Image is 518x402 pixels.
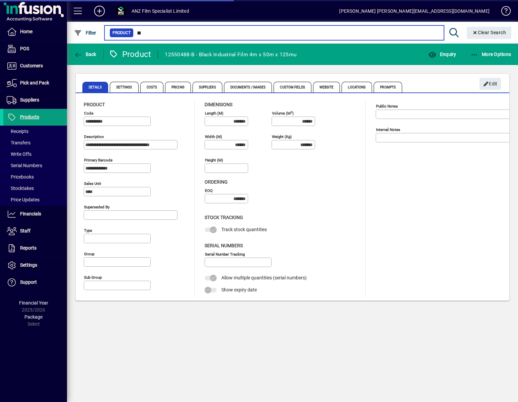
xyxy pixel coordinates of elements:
mat-label: Superseded by [84,205,109,209]
a: Receipts [3,126,67,137]
div: [PERSON_NAME] [PERSON_NAME][EMAIL_ADDRESS][DOMAIN_NAME] [339,6,490,16]
mat-label: Height (m) [205,158,223,162]
a: Financials [3,206,67,222]
div: ANZ Film Specialist Limited [132,6,189,16]
mat-label: Width (m) [205,134,222,139]
mat-label: Serial Number tracking [205,252,245,256]
app-page-header-button: Back [67,48,104,60]
a: POS [3,41,67,57]
button: Back [72,48,98,60]
span: POS [20,46,29,51]
span: Stocktakes [7,186,34,191]
div: 12550488-B - Black Industrial Film 4m x 50m x 125mu [165,49,297,60]
mat-label: Length (m) [205,111,223,116]
span: Enquiry [428,52,456,57]
a: Settings [3,257,67,274]
span: Price Updates [7,197,40,202]
span: Allow multiple quantities (serial numbers) [221,275,307,280]
span: Website [313,82,340,92]
mat-label: Primary barcode [84,158,113,162]
button: Profile [110,5,132,17]
button: Filter [72,27,98,39]
span: Customers [20,63,43,68]
span: Receipts [7,129,28,134]
button: More Options [469,48,513,60]
mat-label: Group [84,252,94,256]
span: Suppliers [193,82,222,92]
div: Product [109,49,151,60]
span: More Options [470,52,511,57]
span: Details [82,82,108,92]
span: Track stock quantities [221,227,267,232]
span: Serial Numbers [7,163,42,168]
span: Locations [342,82,372,92]
a: Suppliers [3,92,67,109]
mat-label: Description [84,134,104,139]
span: Show expiry date [221,287,257,292]
mat-label: Type [84,228,92,233]
mat-label: Internal Notes [376,127,400,132]
span: Staff [20,228,30,233]
a: Pick and Pack [3,75,67,91]
mat-label: Sales unit [84,181,101,186]
mat-label: Sub group [84,275,102,280]
span: Clear Search [472,30,506,35]
a: Knowledge Base [496,1,510,23]
a: Transfers [3,137,67,148]
a: Reports [3,240,67,257]
span: Financials [20,211,41,216]
span: Settings [110,82,139,92]
span: Package [24,314,43,320]
span: Pricebooks [7,174,34,180]
span: Transfers [7,140,30,145]
span: Products [20,114,39,120]
span: Custom Fields [274,82,311,92]
span: Suppliers [20,97,39,103]
span: Costs [140,82,164,92]
button: Add [89,5,110,17]
span: Settings [20,262,37,268]
button: Edit [479,78,501,90]
sup: 3 [291,110,292,114]
span: Back [74,52,96,57]
a: Price Updates [3,194,67,205]
span: Prompts [374,82,402,92]
mat-label: Code [84,111,93,116]
mat-label: Public Notes [376,104,398,109]
span: Product [113,29,131,36]
a: Support [3,274,67,291]
span: Edit [483,78,498,89]
a: Home [3,23,67,40]
span: Financial Year [19,300,48,306]
span: Serial Numbers [205,243,243,248]
span: Reports [20,245,36,251]
span: Documents / Images [224,82,272,92]
span: Home [20,29,32,34]
span: Filter [74,30,96,36]
span: Ordering [205,179,228,185]
a: Write Offs [3,148,67,160]
a: Stocktakes [3,183,67,194]
button: Clear [467,27,512,39]
span: Stock Tracking [205,215,243,220]
mat-label: Weight (Kg) [272,134,292,139]
span: Dimensions [205,102,232,107]
span: Write Offs [7,151,31,157]
a: Customers [3,58,67,74]
a: Pricebooks [3,171,67,183]
button: Enquiry [427,48,458,60]
mat-label: EOQ [205,188,213,193]
span: Product [84,102,105,107]
span: Pick and Pack [20,80,49,85]
span: Pricing [165,82,191,92]
span: Support [20,279,37,285]
mat-label: Volume (m ) [272,111,294,116]
a: Serial Numbers [3,160,67,171]
a: Staff [3,223,67,240]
